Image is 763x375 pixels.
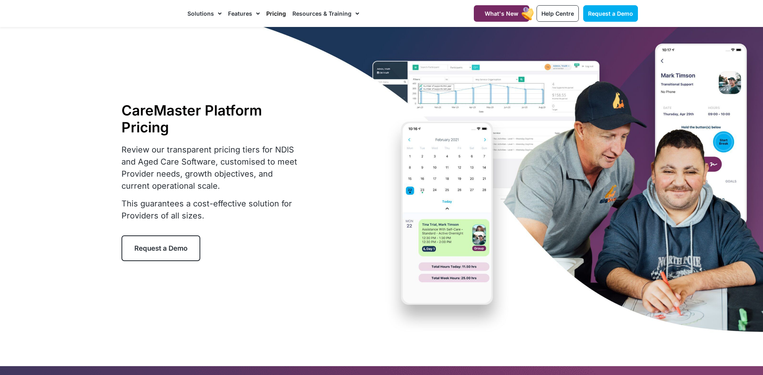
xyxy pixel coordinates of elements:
a: Help Centre [537,5,579,22]
span: What's New [485,10,518,17]
a: Request a Demo [583,5,638,22]
a: Request a Demo [121,235,200,261]
img: CareMaster Logo [125,8,180,20]
p: Review our transparent pricing tiers for NDIS and Aged Care Software, customised to meet Provider... [121,144,302,192]
h1: CareMaster Platform Pricing [121,102,302,136]
span: Request a Demo [134,244,187,252]
a: What's New [474,5,529,22]
p: This guarantees a cost-effective solution for Providers of all sizes. [121,198,302,222]
span: Help Centre [541,10,574,17]
span: Request a Demo [588,10,633,17]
